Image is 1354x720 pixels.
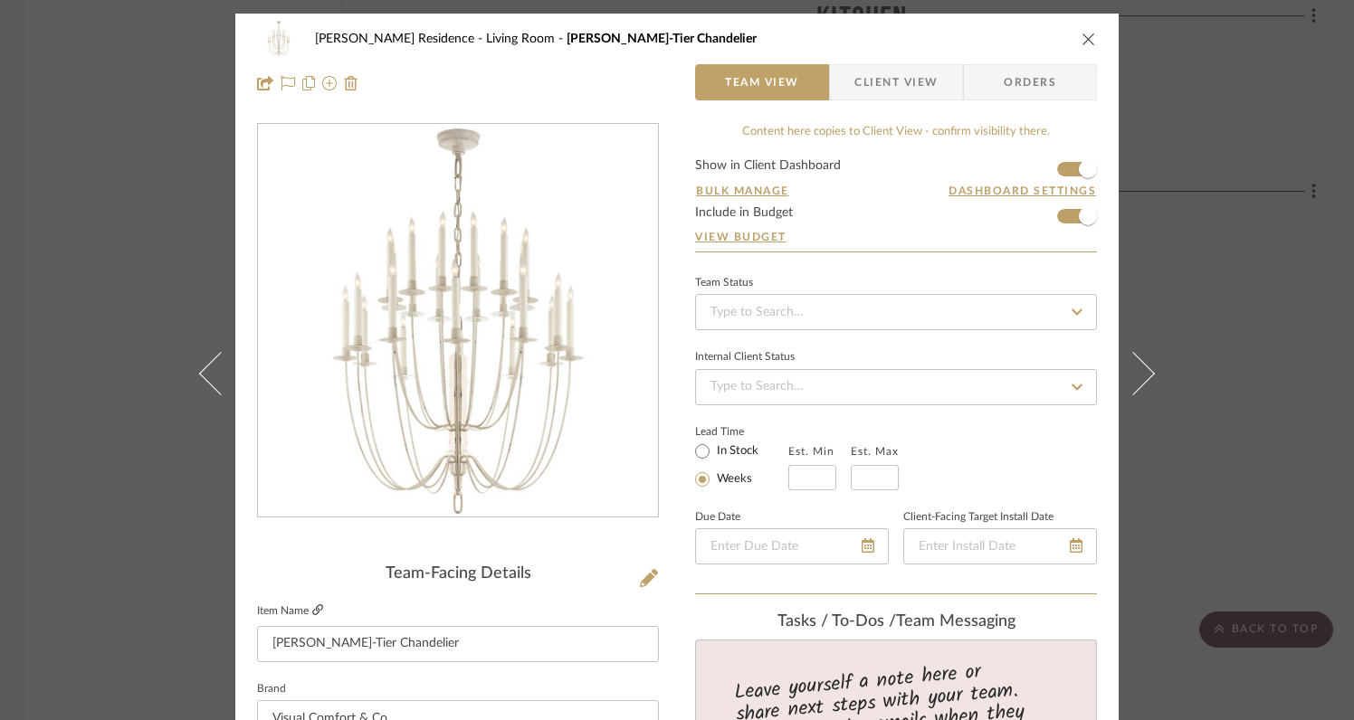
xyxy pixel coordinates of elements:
label: Est. Min [788,445,834,458]
label: Client-Facing Target Install Date [903,513,1054,522]
div: 0 [258,125,658,517]
mat-radio-group: Select item type [695,440,788,490]
span: Living Room [486,33,567,45]
label: Item Name [257,603,323,619]
span: Team View [725,64,799,100]
button: close [1081,31,1097,47]
span: Client View [854,64,938,100]
div: Team Status [695,279,753,288]
input: Type to Search… [695,369,1097,405]
div: team Messaging [695,612,1097,632]
span: Orders [984,64,1076,100]
input: Enter Due Date [695,528,889,564]
label: In Stock [713,443,758,459]
img: 4d653638-88f6-4c77-a48c-905ba7ea0e6b_48x40.jpg [257,21,300,57]
label: Est. Max [851,445,899,458]
input: Enter Item Name [257,626,659,662]
img: 4d653638-88f6-4c77-a48c-905ba7ea0e6b_436x436.jpg [262,125,654,517]
label: Brand [257,685,286,694]
div: Team-Facing Details [257,564,659,584]
input: Enter Install Date [903,528,1097,564]
button: Dashboard Settings [948,183,1097,199]
div: Content here copies to Client View - confirm visibility there. [695,123,1097,141]
div: Internal Client Status [695,353,795,362]
input: Type to Search… [695,294,1097,330]
label: Lead Time [695,423,788,440]
button: Bulk Manage [695,183,790,199]
span: [PERSON_NAME] Residence [315,33,486,45]
label: Due Date [695,513,740,522]
span: [PERSON_NAME]-Tier Chandelier [567,33,757,45]
img: Remove from project [344,76,358,90]
label: Weeks [713,471,752,488]
a: View Budget [695,230,1097,244]
span: Tasks / To-Dos / [777,613,896,630]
